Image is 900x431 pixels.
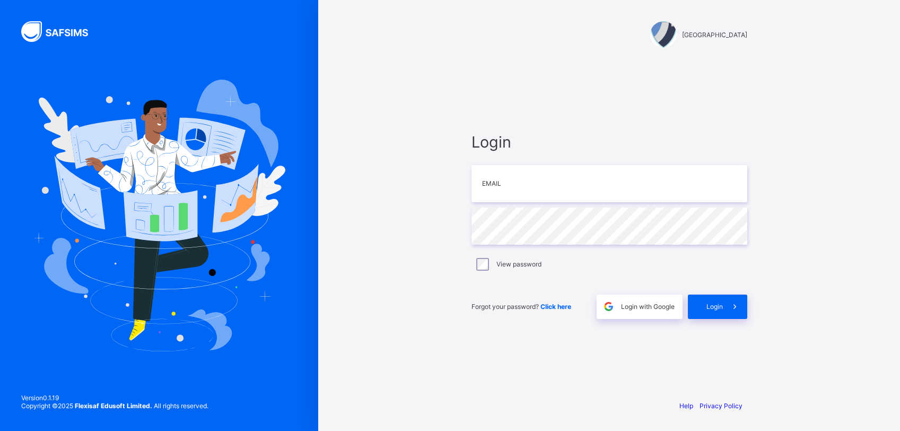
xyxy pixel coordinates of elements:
[21,394,208,402] span: Version 0.1.19
[540,303,571,311] a: Click here
[471,303,571,311] span: Forgot your password?
[21,21,101,42] img: SAFSIMS Logo
[471,133,747,151] span: Login
[682,31,747,39] span: [GEOGRAPHIC_DATA]
[75,402,152,410] strong: Flexisaf Edusoft Limited.
[700,402,742,410] a: Privacy Policy
[706,303,723,311] span: Login
[33,80,285,351] img: Hero Image
[496,260,541,268] label: View password
[679,402,693,410] a: Help
[602,300,615,313] img: google.396cfc9801f0270233282035f929180a.svg
[21,402,208,410] span: Copyright © 2025 All rights reserved.
[621,303,675,311] span: Login with Google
